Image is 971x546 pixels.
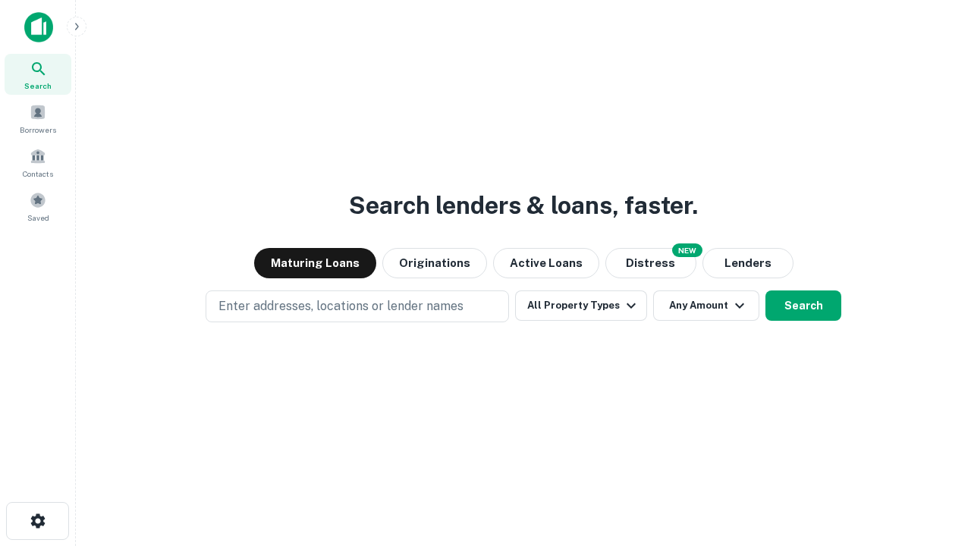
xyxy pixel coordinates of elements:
[653,290,759,321] button: Any Amount
[206,290,509,322] button: Enter addresses, locations or lender names
[24,80,52,92] span: Search
[24,12,53,42] img: capitalize-icon.png
[702,248,793,278] button: Lenders
[5,142,71,183] a: Contacts
[254,248,376,278] button: Maturing Loans
[672,243,702,257] div: NEW
[895,425,971,497] iframe: Chat Widget
[20,124,56,136] span: Borrowers
[382,248,487,278] button: Originations
[5,98,71,139] a: Borrowers
[349,187,698,224] h3: Search lenders & loans, faster.
[493,248,599,278] button: Active Loans
[5,186,71,227] a: Saved
[515,290,647,321] button: All Property Types
[5,54,71,95] a: Search
[605,248,696,278] button: Search distressed loans with lien and other non-mortgage details.
[27,212,49,224] span: Saved
[218,297,464,315] p: Enter addresses, locations or lender names
[23,168,53,180] span: Contacts
[765,290,841,321] button: Search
